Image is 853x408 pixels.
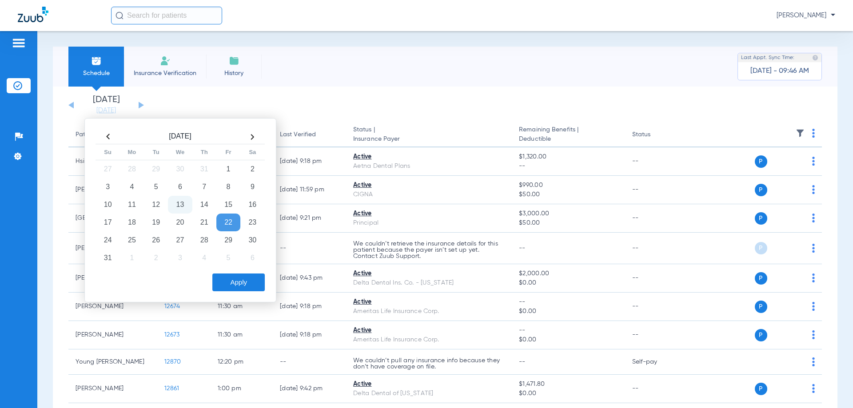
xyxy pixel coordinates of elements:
td: 11:30 AM [211,321,273,349]
td: 1:00 PM [211,375,273,403]
img: group-dot-blue.svg [812,330,815,339]
img: History [229,55,239,66]
div: Last Verified [280,130,339,139]
td: [DATE] 9:43 PM [273,264,346,293]
td: -- [625,321,685,349]
td: -- [625,176,685,204]
span: $2,000.00 [519,269,618,278]
span: -- [519,245,526,251]
td: -- [625,233,685,264]
td: Self-pay [625,349,685,375]
td: [DATE] 9:21 PM [273,204,346,233]
p: We couldn’t pull any insurance info because they don’t have coverage on file. [353,357,505,370]
span: P [755,155,767,168]
span: P [755,301,767,313]
img: group-dot-blue.svg [812,185,815,194]
div: Ameritas Life Insurance Corp. [353,307,505,316]
td: [PERSON_NAME] [68,375,157,403]
img: filter.svg [796,129,805,138]
div: Patient Name [76,130,115,139]
span: 12861 [164,385,179,392]
img: Schedule [91,55,102,66]
span: Insurance Payer [353,135,505,144]
iframe: Chat Widget [809,365,853,408]
img: last sync help info [812,55,818,61]
img: Manual Insurance Verification [160,55,171,66]
span: -- [519,359,526,365]
span: P [755,212,767,225]
td: [PERSON_NAME] [68,293,157,321]
span: P [755,383,767,395]
img: group-dot-blue.svg [812,302,815,311]
td: [DATE] 9:18 PM [273,293,346,321]
button: Apply [212,273,265,291]
td: [DATE] 9:18 PM [273,147,346,176]
img: Search Icon [116,12,124,20]
div: Principal [353,218,505,228]
div: Delta Dental Ins. Co. - [US_STATE] [353,278,505,288]
span: P [755,272,767,285]
td: 11:30 AM [211,293,273,321]
span: $0.00 [519,389,618,398]
div: Aetna Dental Plans [353,162,505,171]
span: Deductible [519,135,618,144]
span: Insurance Verification [131,69,199,78]
img: Zuub Logo [18,7,48,22]
td: -- [625,264,685,293]
div: CIGNA [353,190,505,199]
div: Active [353,181,505,190]
span: $0.00 [519,335,618,345]
span: 12673 [164,332,179,338]
span: History [213,69,255,78]
td: -- [625,375,685,403]
img: group-dot-blue.svg [812,157,815,166]
span: $3,000.00 [519,209,618,218]
div: Active [353,209,505,218]
span: $990.00 [519,181,618,190]
th: Status [625,123,685,147]
th: Remaining Benefits | [512,123,625,147]
td: 12:20 PM [211,349,273,375]
span: P [755,242,767,254]
div: Patient Name [76,130,150,139]
span: [PERSON_NAME] [777,11,835,20]
span: Schedule [75,69,117,78]
p: We couldn’t retrieve the insurance details for this patient because the payer isn’t set up yet. C... [353,241,505,259]
span: 12674 [164,303,180,309]
th: Status | [346,123,512,147]
div: Active [353,297,505,307]
img: hamburger-icon [12,38,26,48]
div: Delta Dental of [US_STATE] [353,389,505,398]
span: P [755,329,767,341]
span: $50.00 [519,218,618,228]
span: [DATE] - 09:46 AM [750,67,809,75]
td: -- [625,147,685,176]
div: Last Verified [280,130,316,139]
span: $0.00 [519,307,618,316]
img: group-dot-blue.svg [812,129,815,138]
span: -- [519,326,618,335]
td: -- [273,349,346,375]
td: -- [273,233,346,264]
span: -- [519,162,618,171]
td: [DATE] 9:18 PM [273,321,346,349]
img: group-dot-blue.svg [812,357,815,366]
img: group-dot-blue.svg [812,214,815,222]
span: 12870 [164,359,181,365]
td: [DATE] 9:42 PM [273,375,346,403]
span: Last Appt. Sync Time: [741,53,794,62]
input: Search for patients [111,7,222,24]
th: [DATE] [120,130,240,144]
span: $1,320.00 [519,152,618,162]
span: $0.00 [519,278,618,288]
span: $1,471.80 [519,380,618,389]
td: Young [PERSON_NAME] [68,349,157,375]
td: -- [625,204,685,233]
span: P [755,184,767,196]
div: Ameritas Life Insurance Corp. [353,335,505,345]
li: [DATE] [80,95,133,115]
div: Active [353,380,505,389]
td: -- [625,293,685,321]
div: Active [353,269,505,278]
